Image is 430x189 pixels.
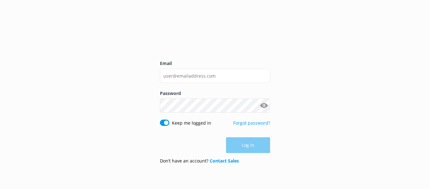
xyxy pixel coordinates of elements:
[160,157,239,164] p: Don’t have an account?
[210,158,239,164] a: Contact Sales
[233,120,270,126] a: Forgot password?
[160,69,270,83] input: user@emailaddress.com
[160,90,270,97] label: Password
[160,60,270,67] label: Email
[257,99,270,112] button: Show password
[172,120,211,127] label: Keep me logged in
